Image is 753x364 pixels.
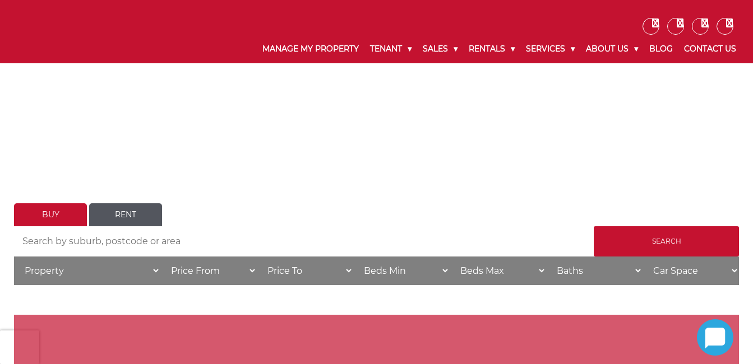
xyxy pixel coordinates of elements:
a: About Us [580,35,644,63]
a: Rentals [463,35,520,63]
a: Rent [89,203,162,226]
h1: LET'S FIND YOUR HOME [14,155,739,175]
a: Tenant [364,35,417,63]
a: Buy [14,203,87,226]
img: Noonan Real Estate Agency [11,17,119,46]
a: Services [520,35,580,63]
a: Sales [417,35,463,63]
a: Manage My Property [257,35,364,63]
a: Blog [644,35,678,63]
input: Search [594,226,739,256]
a: Contact Us [678,35,742,63]
input: Search by suburb, postcode or area [14,226,594,256]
